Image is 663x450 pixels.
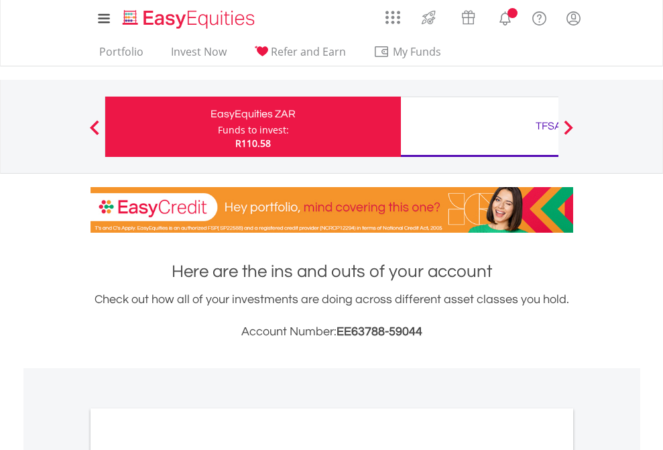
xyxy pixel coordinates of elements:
h1: Here are the ins and outs of your account [91,260,573,284]
button: Next [555,127,582,140]
a: Vouchers [448,3,488,28]
a: FAQ's and Support [522,3,556,30]
button: Previous [81,127,108,140]
div: Check out how all of your investments are doing across different asset classes you hold. [91,290,573,341]
a: Invest Now [166,45,232,66]
img: EasyEquities_Logo.png [120,8,260,30]
a: My Profile [556,3,591,33]
img: thrive-v2.svg [418,7,440,28]
a: AppsGrid [377,3,409,25]
a: Notifications [488,3,522,30]
img: vouchers-v2.svg [457,7,479,28]
a: Refer and Earn [249,45,351,66]
span: My Funds [373,43,461,60]
h3: Account Number: [91,323,573,341]
span: R110.58 [235,137,271,150]
span: EE63788-59044 [337,325,422,338]
span: Refer and Earn [271,44,346,59]
img: EasyCredit Promotion Banner [91,187,573,233]
img: grid-menu-icon.svg [385,10,400,25]
a: Portfolio [94,45,149,66]
div: EasyEquities ZAR [113,105,393,123]
a: Home page [117,3,260,30]
div: Funds to invest: [218,123,289,137]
